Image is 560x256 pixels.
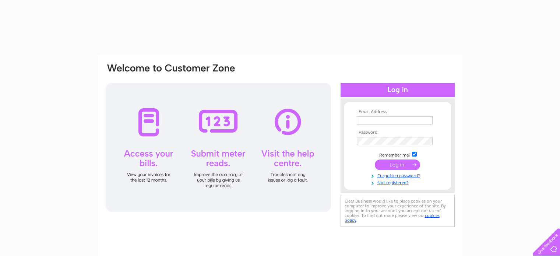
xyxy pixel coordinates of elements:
a: Forgotten password? [357,172,440,179]
th: Password: [355,130,440,135]
div: Clear Business would like to place cookies on your computer to improve your experience of the sit... [341,195,455,227]
a: cookies policy [345,213,440,223]
input: Submit [375,159,420,170]
a: Not registered? [357,179,440,186]
td: Remember me? [355,151,440,158]
th: Email Address: [355,109,440,115]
